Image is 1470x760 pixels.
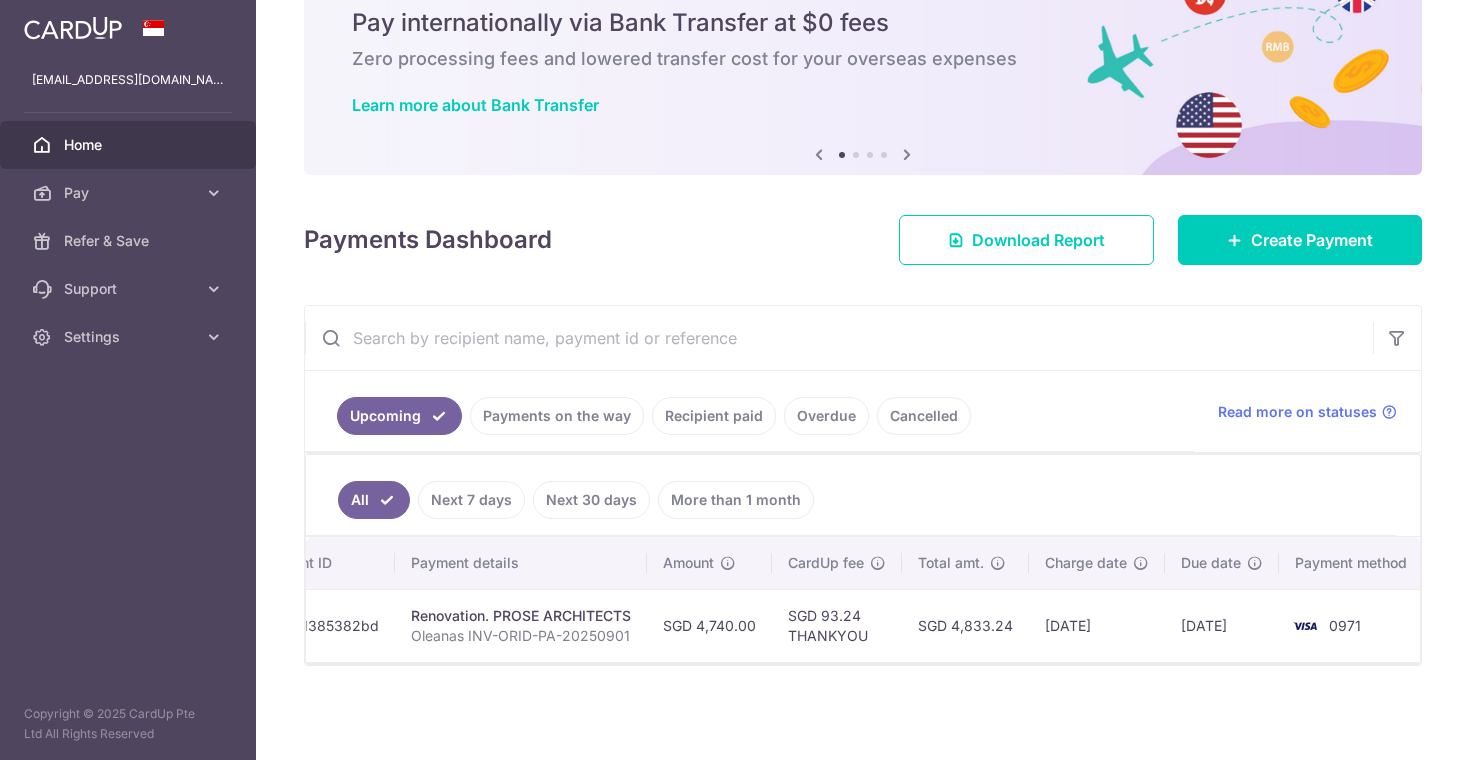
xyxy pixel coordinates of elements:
[899,215,1154,265] a: Download Report
[338,481,410,519] a: All
[46,14,87,32] span: Help
[663,553,714,573] span: Amount
[972,228,1105,252] span: Download Report
[918,553,984,573] span: Total amt.
[1178,215,1422,265] a: Create Payment
[24,16,122,40] img: CardUp
[1285,614,1325,638] img: Bank Card
[240,537,395,589] th: Payment ID
[1029,589,1165,662] td: [DATE]
[1218,402,1377,422] span: Read more on statuses
[395,537,647,589] th: Payment details
[352,47,1374,71] h6: Zero processing fees and lowered transfer cost for your overseas expenses
[652,397,776,435] a: Recipient paid
[64,135,196,155] span: Home
[470,397,644,435] a: Payments on the way
[784,397,869,435] a: Overdue
[337,397,462,435] a: Upcoming
[240,589,395,662] td: txn_8cd385382bd
[352,95,599,115] a: Learn more about Bank Transfer
[352,7,1374,39] h5: Pay internationally via Bank Transfer at $0 fees
[1329,617,1361,634] span: 0971
[647,589,772,662] td: SGD 4,740.00
[1165,589,1279,662] td: [DATE]
[418,481,525,519] a: Next 7 days
[1218,402,1397,422] a: Read more on statuses
[64,327,196,347] span: Settings
[64,279,196,299] span: Support
[411,606,631,626] div: Renovation. PROSE ARCHITECTS
[533,481,650,519] a: Next 30 days
[304,222,552,258] h4: Payments Dashboard
[1045,553,1127,573] span: Charge date
[64,183,196,203] span: Pay
[1251,228,1373,252] span: Create Payment
[305,306,1373,370] input: Search by recipient name, payment id or reference
[1181,553,1241,573] span: Due date
[902,589,1029,662] td: SGD 4,833.24
[788,553,864,573] span: CardUp fee
[32,70,224,90] p: [EMAIL_ADDRESS][DOMAIN_NAME]
[64,231,196,251] span: Refer & Save
[772,589,902,662] td: SGD 93.24 THANKYOU
[1279,537,1431,589] th: Payment method
[877,397,971,435] a: Cancelled
[411,626,631,646] p: Oleanas INV-ORID-PA-20250901
[658,481,814,519] a: More than 1 month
